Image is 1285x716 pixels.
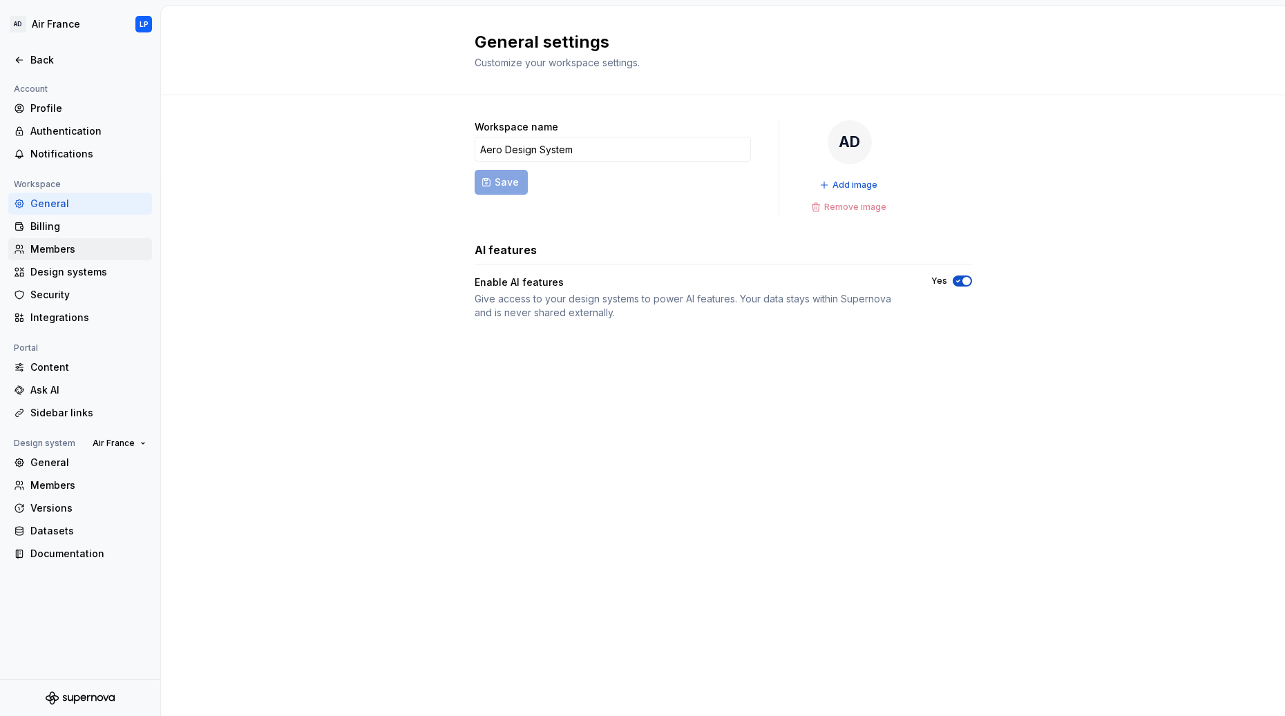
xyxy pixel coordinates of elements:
[8,435,81,452] div: Design system
[30,311,146,325] div: Integrations
[30,406,146,420] div: Sidebar links
[140,19,149,30] div: LP
[10,16,26,32] div: AD
[815,175,884,195] button: Add image
[8,307,152,329] a: Integrations
[8,543,152,565] a: Documentation
[30,242,146,256] div: Members
[475,57,640,68] span: Customize your workspace settings.
[931,275,947,287] label: Yes
[30,197,146,211] div: General
[8,97,152,119] a: Profile
[93,438,135,449] span: Air France
[8,193,152,215] a: General
[8,474,152,496] a: Members
[30,478,146,492] div: Members
[8,402,152,424] a: Sidebar links
[8,340,44,356] div: Portal
[3,9,158,39] button: ADAir FranceLP
[8,261,152,283] a: Design systems
[30,265,146,279] div: Design systems
[8,379,152,401] a: Ask AI
[8,238,152,260] a: Members
[30,147,146,161] div: Notifications
[8,143,152,165] a: Notifications
[832,180,877,191] span: Add image
[30,547,146,561] div: Documentation
[475,242,537,258] h3: AI features
[30,124,146,138] div: Authentication
[8,497,152,519] a: Versions
[8,81,53,97] div: Account
[8,49,152,71] a: Back
[30,456,146,470] div: General
[30,101,146,115] div: Profile
[46,691,115,705] svg: Supernova Logo
[30,383,146,397] div: Ask AI
[475,275,906,289] div: Enable AI features
[828,120,872,164] div: AD
[8,452,152,474] a: General
[8,176,66,193] div: Workspace
[8,520,152,542] a: Datasets
[8,356,152,378] a: Content
[30,220,146,233] div: Billing
[475,120,558,134] label: Workspace name
[8,284,152,306] a: Security
[30,53,146,67] div: Back
[8,120,152,142] a: Authentication
[8,215,152,238] a: Billing
[30,524,146,538] div: Datasets
[30,288,146,302] div: Security
[475,31,955,53] h2: General settings
[32,17,80,31] div: Air France
[30,360,146,374] div: Content
[30,501,146,515] div: Versions
[475,292,906,320] div: Give access to your design systems to power AI features. Your data stays within Supernova and is ...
